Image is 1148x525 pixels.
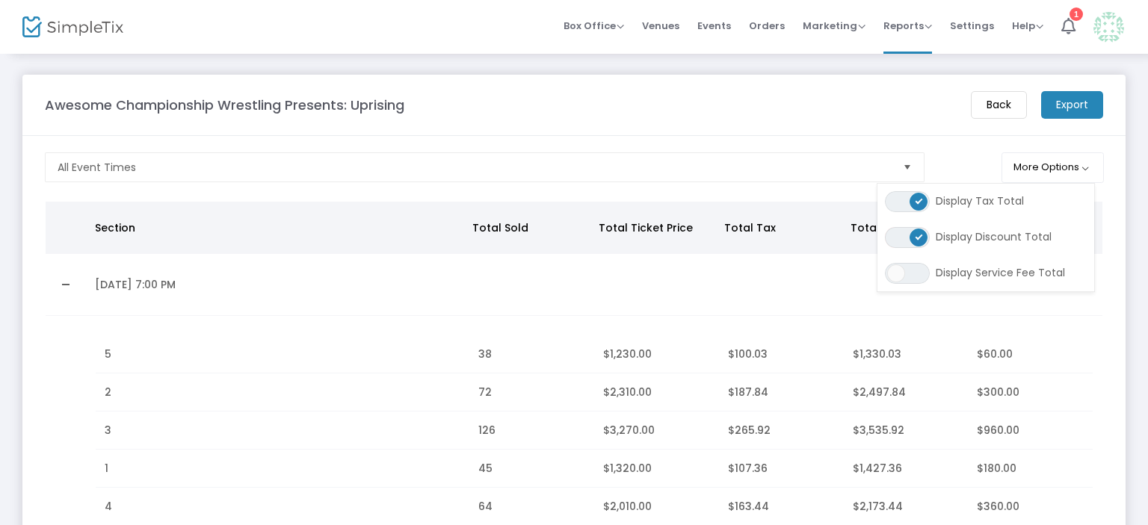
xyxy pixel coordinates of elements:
[55,273,77,296] a: Collapse Details
[883,19,932,33] span: Reports
[1041,91,1103,119] m-button: Export
[877,184,1094,220] div: Display Tax Total
[877,220,1094,255] div: Display Discount Total
[728,385,768,400] span: $187.84
[853,385,906,400] span: $2,497.84
[463,202,590,254] th: Total Sold
[728,461,768,476] span: $107.36
[86,202,464,254] th: Section
[105,461,108,476] span: 1
[977,423,1019,438] span: $960.00
[803,19,865,33] span: Marketing
[564,19,624,33] span: Box Office
[105,499,112,514] span: 4
[853,461,902,476] span: $1,427.36
[977,385,1019,400] span: $300.00
[749,7,785,45] span: Orders
[642,7,679,45] span: Venues
[603,385,652,400] span: $2,310.00
[599,220,693,235] span: Total Ticket Price
[478,423,496,438] span: 126
[728,347,768,361] span: $100.03
[1002,152,1104,183] button: More Options
[728,499,769,514] span: $163.44
[697,7,731,45] span: Events
[603,347,652,361] span: $1,230.00
[603,461,652,476] span: $1,320.00
[977,499,1019,514] span: $360.00
[853,499,903,514] span: $2,173.44
[478,347,492,361] span: 38
[853,347,901,361] span: $1,330.03
[478,499,493,514] span: 64
[971,91,1027,119] m-button: Back
[478,385,492,400] span: 72
[950,7,994,45] span: Settings
[105,423,111,438] span: 3
[603,423,655,438] span: $3,270.00
[877,255,1094,291] div: Display Service Fee Total
[45,95,404,115] m-panel-title: Awesome Championship Wrestling Presents: Uprising
[86,254,467,316] td: [DATE] 7:00 PM
[853,423,904,438] span: $3,535.92
[897,153,918,181] button: Select
[105,385,111,400] span: 2
[851,220,935,235] span: Total Price Paid
[728,423,771,438] span: $265.92
[915,232,922,240] span: ON
[977,461,1016,476] span: $180.00
[715,202,842,254] th: Total Tax
[977,347,1013,361] span: $60.00
[603,499,652,514] span: $2,010.00
[58,160,136,175] span: All Event Times
[105,347,111,361] span: 5
[1070,7,1083,21] div: 1
[915,196,922,204] span: ON
[1012,19,1043,33] span: Help
[478,461,493,476] span: 45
